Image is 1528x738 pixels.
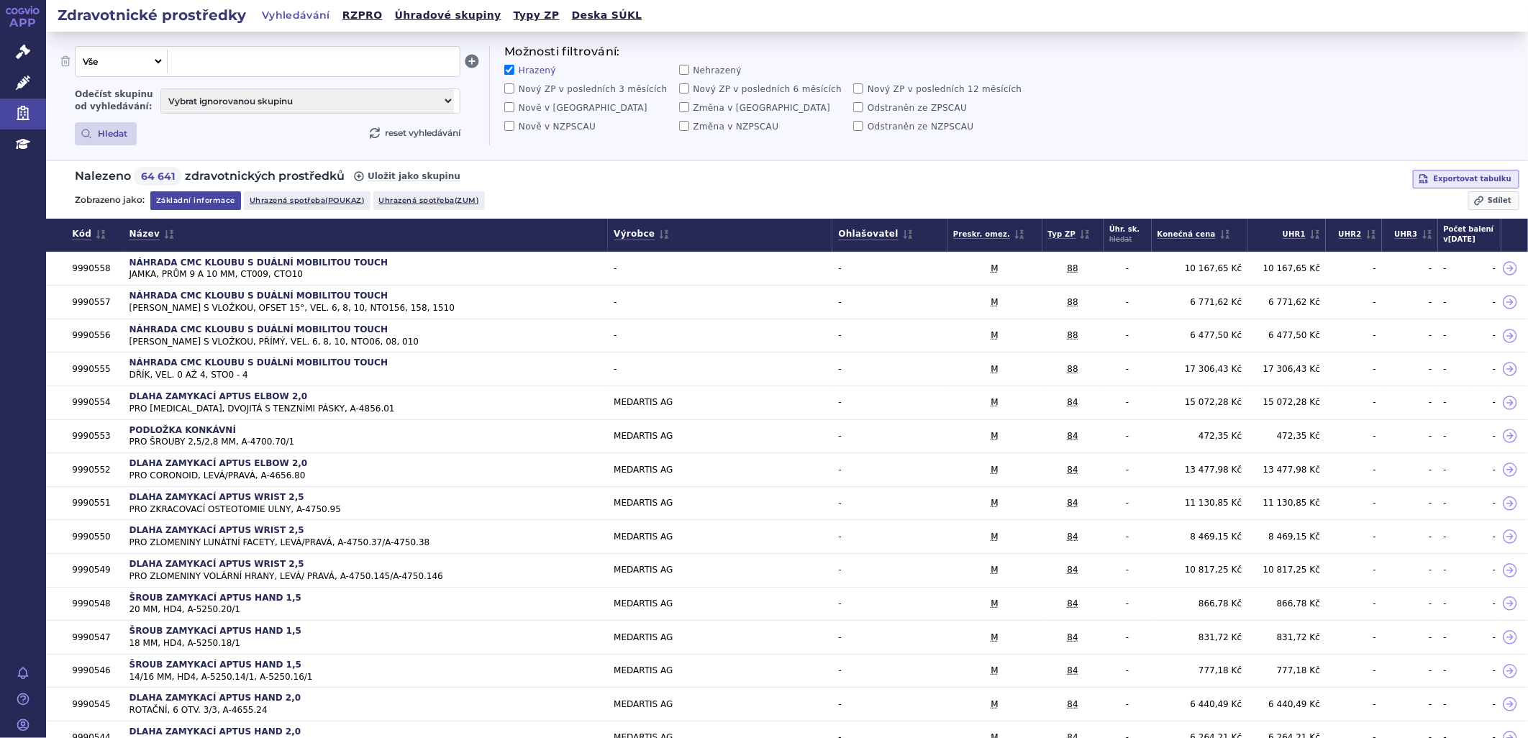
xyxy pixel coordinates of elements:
a: Kód [72,225,106,243]
abbr: M [991,464,999,476]
td: 9990556 [66,319,123,352]
a: Typ ZP [1048,227,1091,242]
td: - [1470,352,1501,386]
input: Změna v NZPSCAU [679,121,689,131]
td: - [1382,319,1438,352]
td: - [1470,252,1501,286]
strong: NÁHRADA CMC KLOUBU S DUÁLNÍ MOBILITOU TOUCH [129,291,388,301]
input: Nově v NZPSCAU [504,121,514,131]
td: - [1470,553,1501,587]
abbr: M [991,598,999,610]
td: - [1470,520,1501,554]
a: Vyhledávání [258,6,335,26]
td: 9990547 [66,621,123,655]
a: UHR1 [1283,227,1320,242]
td: - [832,419,947,453]
td: 15 072,28 Kč [1247,386,1326,419]
a: Výrobce [614,225,669,243]
td: 777,18 Kč [1247,654,1326,688]
input: Nově v [GEOGRAPHIC_DATA] [504,102,514,112]
td: MEDARTIS AG [608,386,832,419]
a: UHR3 [1394,227,1432,242]
td: - [1326,419,1382,453]
a: Uhrazená spotřeba(poukaz) [244,191,370,210]
td: - [1438,419,1470,453]
label: Nově v [GEOGRAPHIC_DATA] [504,102,673,114]
td: - [1104,553,1152,587]
td: - [1382,553,1438,587]
td: - [1382,654,1438,688]
td: - [1104,286,1152,319]
td: 9990552 [66,453,123,487]
td: 6 440,49 Kč [1247,688,1326,721]
strong: ŠROUB ZAMYKACÍ APTUS HAND 1,5 [129,626,301,636]
td: 9990555 [66,352,123,386]
td: - [832,386,947,419]
td: - [1382,520,1438,554]
td: - [1470,688,1501,721]
td: - [1438,252,1470,286]
strong: DLAHA ZAMYKACÍ APTUS HAND 2,0 [129,726,301,737]
td: 11 130,85 Kč [1247,486,1326,520]
span: UHR2 [1339,227,1376,242]
abbr: M [991,430,999,442]
label: Nový ZP v posledních 6 měsících [679,83,848,95]
td: - [832,352,947,386]
td: - [1326,553,1382,587]
td: - [1438,453,1470,487]
td: 9990548 [66,587,123,621]
td: 8 469,15 Kč [1247,520,1326,554]
td: 831,72 Kč [1152,621,1248,655]
strong: DLAHA ZAMYKACÍ APTUS WRIST 2,5 [129,492,304,502]
strong: DLAHA ZAMYKACÍ APTUS HAND 2,0 [129,693,301,703]
td: - [1438,352,1470,386]
td: MEDARTIS AG [608,587,832,621]
td: 9990549 [66,553,123,587]
td: - [832,654,947,688]
td: MEDARTIS AG [608,553,832,587]
label: Změna v [GEOGRAPHIC_DATA] [679,102,848,114]
td: 866,78 Kč [1247,587,1326,621]
abbr: 88 [1068,296,1078,309]
td: 9990546 [66,654,123,688]
span: (zum) [455,196,479,205]
td: MEDARTIS AG [608,654,832,688]
span: 64 641 [134,167,182,186]
button: Uložit jako skupinu [353,170,460,182]
td: MEDARTIS AG [608,621,832,655]
td: - [1382,621,1438,655]
td: - [1470,654,1501,688]
label: Nově v NZPSCAU [504,121,673,132]
a: Úhradové skupiny [391,6,506,25]
a: Preskr. omez. [953,227,1024,242]
input: Nový ZP v posledních 6 měsících [679,83,689,94]
abbr: M [991,531,999,543]
td: - [1382,252,1438,286]
td: - [1104,520,1152,554]
abbr: M [991,263,999,275]
td: - [1326,587,1382,621]
td: 6 771,62 Kč [1247,286,1326,319]
td: - [1326,319,1382,352]
input: Odstraněn ze NZPSCAU [853,121,863,131]
td: MEDARTIS AG [608,486,832,520]
td: - [1438,520,1470,554]
h2: Nalezeno zdravotnických prostředků [75,167,345,186]
span: ROTAČNÍ, 6 OTV. 3/3, A-4655.24 [129,704,603,716]
strong: ŠROUB ZAMYKACÍ APTUS HAND 1,5 [129,660,301,670]
span: PRO ŠROUBY 2,5/2,8 MM, A-4700.70/1 [129,436,603,448]
span: PRO ZLOMENINY LUNÁTNÍ FACETY, LEVÁ/PRAVÁ, A-4750.37/A-4750.38 [129,537,603,549]
td: - [832,553,947,587]
label: Nový ZP v posledních 3 měsících [504,83,673,95]
td: 8 469,15 Kč [1152,520,1248,554]
p: Zobrazeno jako: [75,194,145,206]
td: - [1382,286,1438,319]
span: Ohlašovatel [838,225,913,243]
strong: DLAHA ZAMYKACÍ APTUS WRIST 2,5 [129,525,304,535]
span: 20 MM, HD4, A-5250.20/1 [129,603,603,616]
a: Název [129,225,175,243]
label: Odstraněn ze ZPSCAU [853,102,1022,114]
span: PRO CORONOID, LEVÁ/PRAVÁ, A-4656.80 [129,470,603,482]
